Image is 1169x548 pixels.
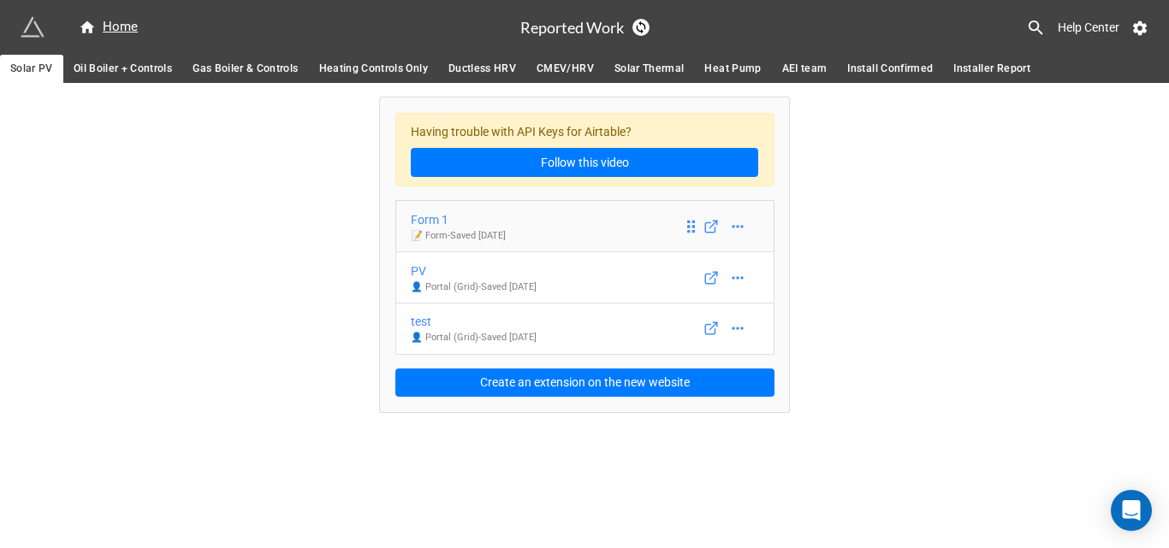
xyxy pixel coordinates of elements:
[411,331,537,345] p: 👤 Portal (Grid) - Saved [DATE]
[395,303,774,355] a: test👤 Portal (Grid)-Saved [DATE]
[68,17,148,38] a: Home
[395,368,774,398] button: Create an extension on the new website
[79,17,138,38] div: Home
[411,148,758,177] a: Follow this video
[74,60,172,78] span: Oil Boiler + Controls
[193,60,298,78] span: Gas Boiler & Controls
[520,20,624,35] h3: Reported Work
[632,19,650,36] a: Sync Base Structure
[411,280,537,294] p: 👤 Portal (Grid) - Saved [DATE]
[395,251,774,303] a: PV👤 Portal (Grid)-Saved [DATE]
[704,60,761,78] span: Heat Pump
[10,60,53,78] span: Solar PV
[614,60,685,78] span: Solar Thermal
[537,60,594,78] span: CMEV/HRV
[448,60,516,78] span: Ductless HRV
[21,15,45,39] img: miniextensions-icon.73ae0678.png
[411,229,506,243] p: 📝 Form - Saved [DATE]
[782,60,828,78] span: AEI team
[1111,490,1152,531] div: Open Intercom Messenger
[395,113,774,187] div: Having trouble with API Keys for Airtable?
[1046,12,1131,43] a: Help Center
[953,60,1030,78] span: Installer Report
[395,200,774,252] a: Form 1📝 Form-Saved [DATE]
[319,60,428,78] span: Heating Controls Only
[847,60,933,78] span: Install Confirmed
[411,262,537,280] div: PV
[411,312,537,331] div: test
[411,210,506,229] div: Form 1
